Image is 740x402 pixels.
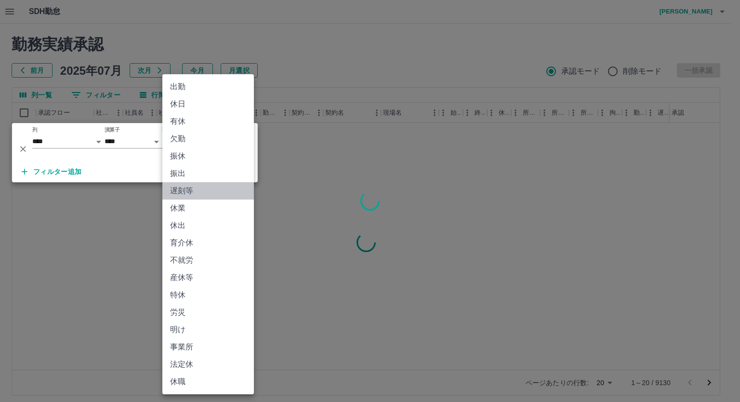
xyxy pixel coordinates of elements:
li: 不就労 [162,252,254,269]
li: 休日 [162,95,254,113]
li: 振休 [162,147,254,165]
li: 有休 [162,113,254,130]
li: 法定休 [162,356,254,373]
li: 産休等 [162,269,254,286]
li: 特休 [162,286,254,304]
li: 振出 [162,165,254,182]
li: 出勤 [162,78,254,95]
li: 育介休 [162,234,254,252]
li: 遅刻等 [162,182,254,200]
li: 労災 [162,304,254,321]
li: 休職 [162,373,254,390]
li: 事業所 [162,338,254,356]
li: 明け [162,321,254,338]
li: 休出 [162,217,254,234]
li: 欠勤 [162,130,254,147]
li: 休業 [162,200,254,217]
